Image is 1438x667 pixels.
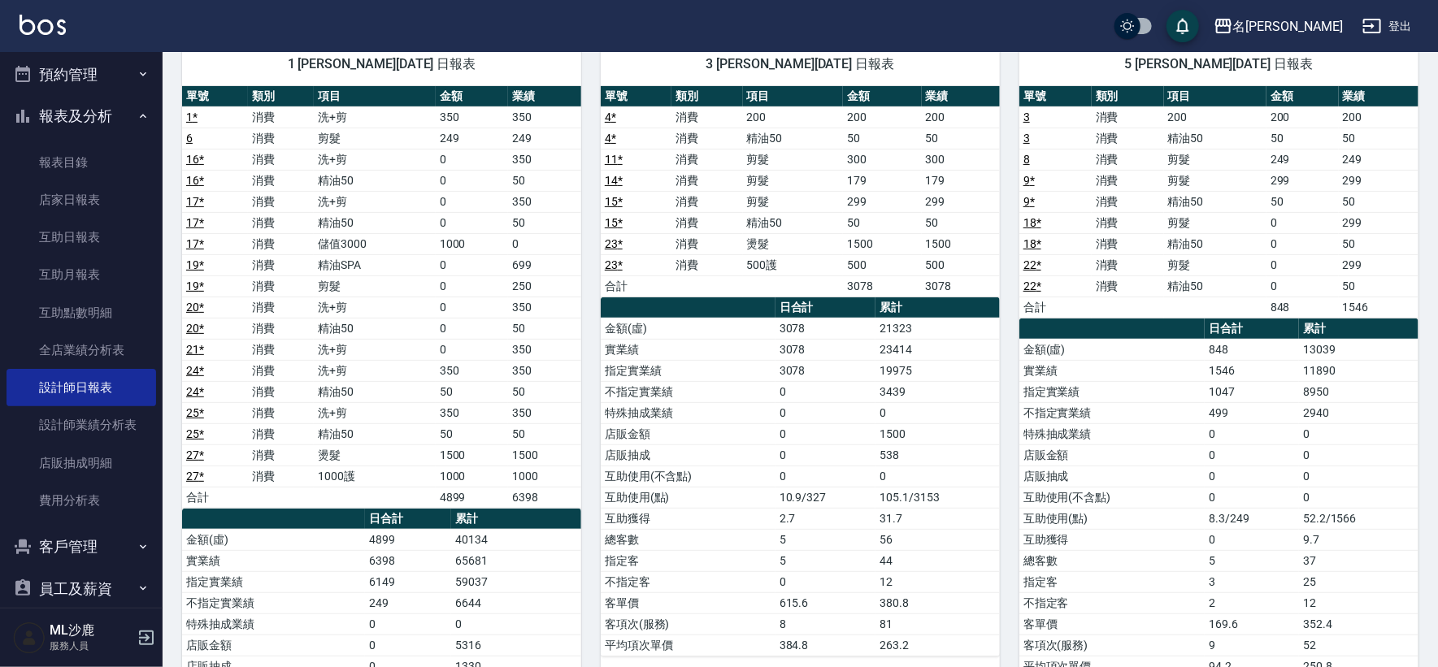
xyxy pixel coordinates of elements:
td: 50 [508,318,581,339]
td: 精油50 [314,170,435,191]
td: 50 [1339,275,1418,297]
td: 299 [1266,170,1339,191]
td: 0 [508,233,581,254]
td: 消費 [671,170,742,191]
td: 特殊抽成業績 [1019,423,1205,444]
td: 互助獲得 [601,508,775,529]
td: 店販金額 [601,423,775,444]
td: 350 [508,297,581,318]
th: 項目 [314,86,435,107]
td: 1546 [1205,360,1299,381]
td: 洗+剪 [314,339,435,360]
td: 50 [1339,191,1418,212]
td: 店販金額 [1019,444,1205,466]
td: 2.7 [775,508,876,529]
td: 5 [775,529,876,550]
td: 50 [922,212,1000,233]
td: 精油50 [314,212,435,233]
td: 4899 [436,487,509,508]
td: 0 [436,297,509,318]
td: 指定客 [601,550,775,571]
button: 員工及薪資 [7,568,156,610]
td: 249 [365,592,452,613]
td: 5 [775,550,876,571]
td: 消費 [1092,170,1164,191]
td: 精油50 [314,423,435,444]
td: 50 [436,381,509,402]
td: 0 [436,149,509,170]
td: 洗+剪 [314,149,435,170]
td: 3078 [775,360,876,381]
td: 實業績 [601,339,775,360]
th: 業績 [1339,86,1418,107]
td: 0 [1205,423,1299,444]
td: 實業績 [182,550,365,571]
button: 名[PERSON_NAME] [1207,10,1349,43]
th: 項目 [1164,86,1266,107]
td: 消費 [671,128,742,149]
th: 金額 [436,86,509,107]
td: 互助使用(不含點) [1019,487,1205,508]
td: 0 [1299,487,1418,508]
td: 消費 [248,360,314,381]
a: 3 [1023,132,1030,145]
th: 日合計 [365,509,452,530]
td: 0 [775,444,876,466]
td: 350 [508,339,581,360]
a: 費用分析表 [7,482,156,519]
td: 剪髮 [1164,212,1266,233]
a: 設計師日報表 [7,369,156,406]
td: 52.2/1566 [1299,508,1418,529]
td: 消費 [1092,275,1164,297]
td: 消費 [248,275,314,297]
td: 200 [1266,106,1339,128]
td: 不指定實業績 [601,381,775,402]
td: 538 [875,444,1000,466]
td: 50 [508,170,581,191]
td: 500 [922,254,1000,275]
td: 350 [436,360,509,381]
td: 洗+剪 [314,360,435,381]
td: 500護 [743,254,844,275]
td: 消費 [248,339,314,360]
td: 11890 [1299,360,1418,381]
td: 0 [1205,529,1299,550]
button: 客戶管理 [7,526,156,568]
td: 0 [775,423,876,444]
td: 精油50 [1164,275,1266,297]
th: 類別 [671,86,742,107]
a: 全店業績分析表 [7,331,156,369]
td: 50 [1339,128,1418,149]
td: 249 [1339,149,1418,170]
td: 1000 [508,466,581,487]
td: 客單價 [601,592,775,613]
td: 12 [1299,592,1418,613]
td: 3 [1205,571,1299,592]
td: 848 [1205,339,1299,360]
td: 消費 [248,297,314,318]
td: 350 [508,191,581,212]
table: a dense table [182,86,581,509]
td: 50 [922,128,1000,149]
td: 消費 [248,423,314,444]
td: 200 [1164,106,1266,128]
td: 299 [922,191,1000,212]
th: 類別 [1092,86,1164,107]
td: 499 [1205,402,1299,423]
td: 0 [1205,444,1299,466]
button: 預約管理 [7,54,156,96]
td: 0 [1299,444,1418,466]
td: 0 [436,212,509,233]
td: 380.8 [875,592,1000,613]
td: 0 [1266,212,1339,233]
td: 4899 [365,529,452,550]
td: 50 [508,381,581,402]
td: 合計 [601,275,671,297]
th: 單號 [1019,86,1092,107]
div: 名[PERSON_NAME] [1233,16,1343,37]
th: 業績 [922,86,1000,107]
td: 0 [1299,423,1418,444]
td: 消費 [248,191,314,212]
a: 報表目錄 [7,144,156,181]
td: 消費 [248,444,314,466]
